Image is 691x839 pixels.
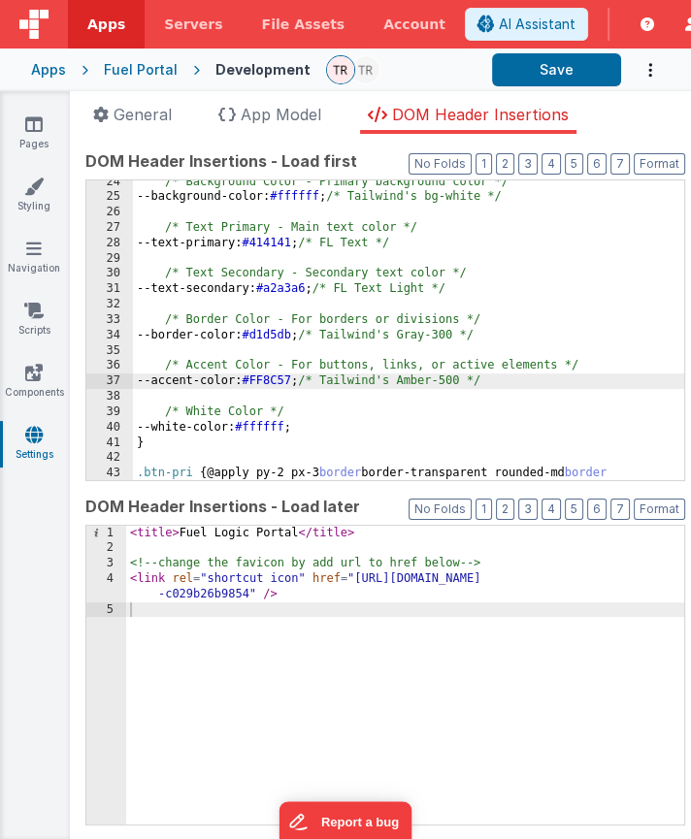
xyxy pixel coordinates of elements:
button: 1 [476,153,492,175]
div: 26 [86,205,133,220]
div: Development [215,60,311,80]
span: General [114,105,172,124]
button: 2 [496,153,514,175]
button: 3 [518,153,538,175]
button: 1 [476,499,492,520]
img: 95bbef7008a63f02c7ee890fbe83ae89 [352,56,379,83]
div: 1 [86,526,126,541]
button: 6 [587,153,607,175]
span: Apps [87,15,125,34]
button: Save [492,53,621,86]
div: 24 [86,175,133,190]
div: 39 [86,404,133,420]
img: 95bbef7008a63f02c7ee890fbe83ae89 [327,56,354,83]
button: 7 [610,153,630,175]
button: No Folds [409,153,472,175]
div: 28 [86,236,133,251]
div: 31 [86,281,133,297]
div: 34 [86,328,133,343]
div: 2 [86,540,126,556]
button: 5 [565,499,583,520]
div: 36 [86,358,133,373]
span: AI Assistant [499,15,576,34]
button: Format [634,499,685,520]
span: File Assets [262,15,345,34]
span: DOM Header Insertions - Load first [85,149,357,173]
div: 38 [86,389,133,404]
button: Format [634,153,685,175]
div: 3 [86,556,126,571]
button: 2 [496,499,514,520]
button: No Folds [409,499,472,520]
span: App Model [241,105,321,124]
div: 33 [86,312,133,328]
div: Fuel Portal [104,60,178,80]
button: 3 [518,499,538,520]
span: Servers [164,15,222,34]
div: 43 [86,466,133,527]
div: 32 [86,297,133,312]
button: 4 [542,499,561,520]
button: 6 [587,499,607,520]
span: DOM Header Insertions - Load later [85,495,360,518]
div: 25 [86,189,133,205]
div: 35 [86,343,133,359]
div: 5 [86,602,126,618]
button: 7 [610,499,630,520]
span: DOM Header Insertions [392,105,569,124]
div: 30 [86,266,133,281]
button: 5 [565,153,583,175]
button: AI Assistant [465,8,588,41]
div: 37 [86,373,133,389]
div: 41 [86,436,133,451]
div: 4 [86,571,126,602]
button: 4 [542,153,561,175]
div: 27 [86,220,133,236]
div: 40 [86,420,133,436]
div: 29 [86,251,133,267]
div: 42 [86,450,133,466]
div: Apps [31,60,66,80]
button: Options [621,50,660,90]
